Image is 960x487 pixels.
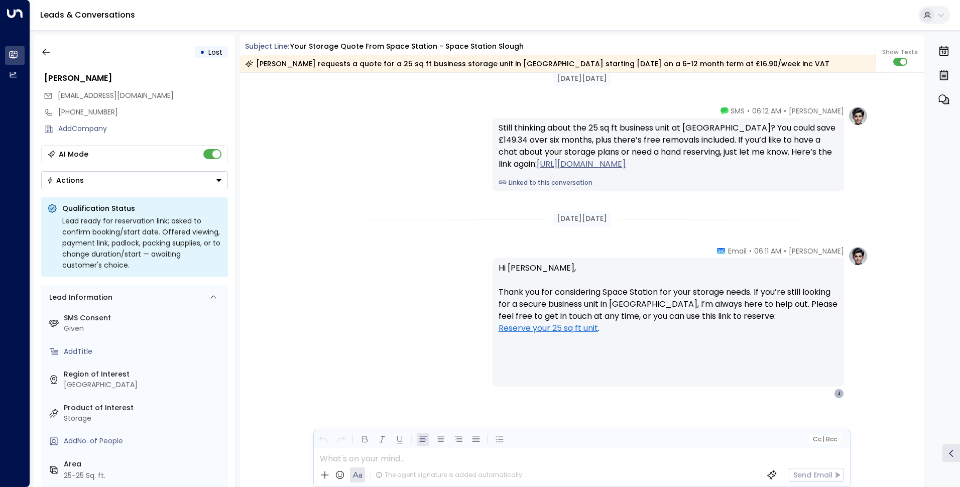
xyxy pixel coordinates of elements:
div: Lead Information [46,292,112,303]
span: | [822,436,824,443]
span: Subject Line: [245,41,289,51]
div: [PHONE_NUMBER] [58,107,228,117]
span: • [784,246,786,256]
span: SMS [731,106,745,116]
span: • [749,246,752,256]
div: [PERSON_NAME] requests a quote for a 25 sq ft business storage unit in [GEOGRAPHIC_DATA] starting... [245,59,829,69]
label: SMS Consent [64,313,224,323]
span: jrlandrews89@outlook.com [58,90,174,101]
label: Area [64,459,224,469]
a: [URL][DOMAIN_NAME] [537,158,626,170]
a: Reserve your 25 sq ft unit [499,322,598,334]
span: [PERSON_NAME] [789,246,844,256]
div: The agent signature is added automatically [376,470,522,479]
span: [EMAIL_ADDRESS][DOMAIN_NAME] [58,90,174,100]
div: Your storage quote from Space Station - Space Station Slough [290,41,524,52]
div: • [200,43,205,61]
img: profile-logo.png [848,246,868,266]
span: • [784,106,786,116]
div: AddCompany [58,124,228,134]
a: Leads & Conversations [40,9,135,21]
div: [DATE][DATE] [553,71,611,86]
span: 06:11 AM [754,246,781,256]
div: [DATE][DATE] [553,211,611,226]
label: Region of Interest [64,369,224,380]
div: AddNo. of People [64,436,224,446]
button: Redo [334,433,347,446]
div: Still thinking about the 25 sq ft business unit at [GEOGRAPHIC_DATA]? You could save £149.34 over... [499,122,838,170]
label: Product of Interest [64,403,224,413]
span: Cc Bcc [812,436,836,443]
div: [GEOGRAPHIC_DATA] [64,380,224,390]
span: 06:12 AM [752,106,781,116]
div: AI Mode [59,149,88,159]
p: Hi [PERSON_NAME], Thank you for considering Space Station for your storage needs. If you’re still... [499,262,838,346]
div: AddTitle [64,346,224,357]
div: Given [64,323,224,334]
button: Undo [317,433,329,446]
p: Qualification Status [62,203,222,213]
button: Cc|Bcc [808,435,841,444]
div: J [834,389,844,399]
div: Storage [64,413,224,424]
span: • [747,106,750,116]
div: 25-25 Sq. ft. [64,470,105,481]
span: Email [728,246,747,256]
button: Actions [41,171,228,189]
a: Linked to this conversation [499,178,838,187]
div: [PERSON_NAME] [44,72,228,84]
div: Actions [47,176,84,185]
span: Show Texts [882,48,918,57]
div: Button group with a nested menu [41,171,228,189]
span: Lost [208,47,222,57]
div: Lead ready for reservation link; asked to confirm booking/start date. Offered viewing, payment li... [62,215,222,271]
span: [PERSON_NAME] [789,106,844,116]
img: profile-logo.png [848,106,868,126]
